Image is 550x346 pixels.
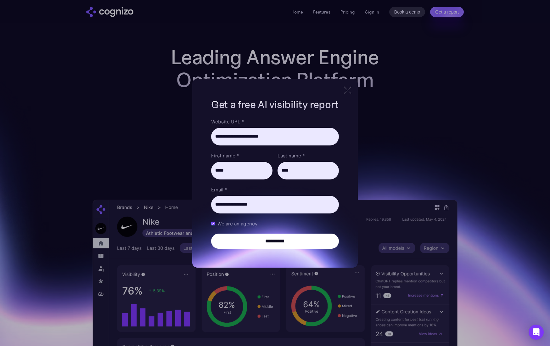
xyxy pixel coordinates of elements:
[211,186,339,193] label: Email *
[211,118,339,125] label: Website URL *
[211,98,339,111] h1: Get a free AI visibility report
[211,152,272,159] label: First name *
[278,152,339,159] label: Last name *
[217,220,257,227] span: We are an agency
[529,325,544,340] div: Open Intercom Messenger
[211,118,339,249] form: Brand Report Form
